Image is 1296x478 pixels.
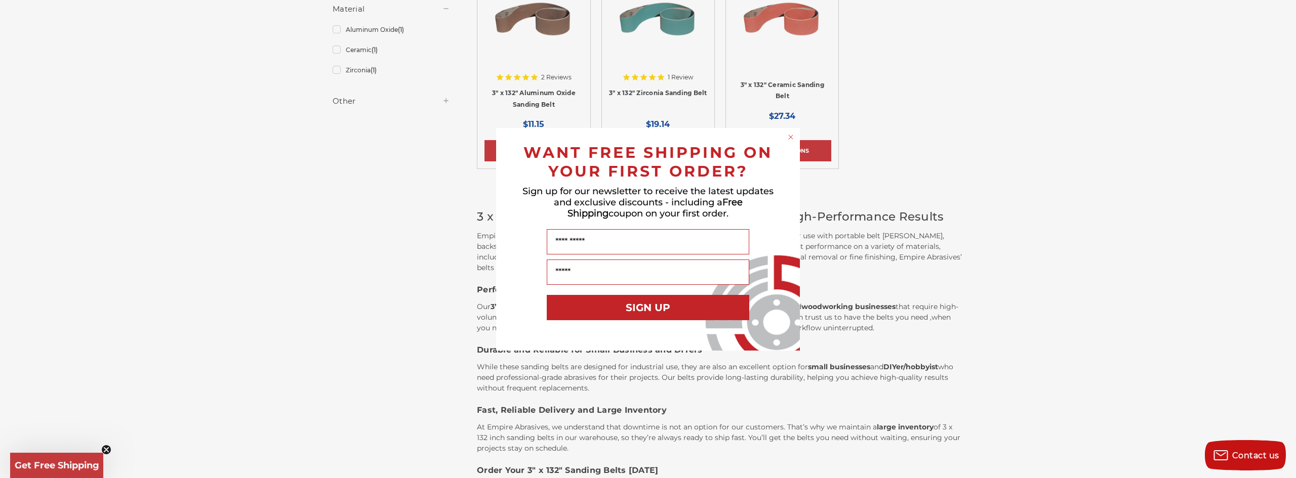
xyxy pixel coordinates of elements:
span: WANT FREE SHIPPING ON YOUR FIRST ORDER? [523,143,773,181]
span: Free Shipping [568,197,743,219]
span: Sign up for our newsletter to receive the latest updates and exclusive discounts - including a co... [522,186,774,219]
button: SIGN UP [547,295,749,320]
button: Contact us [1205,440,1286,470]
button: Close dialog [786,132,796,142]
span: Contact us [1232,451,1279,460]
